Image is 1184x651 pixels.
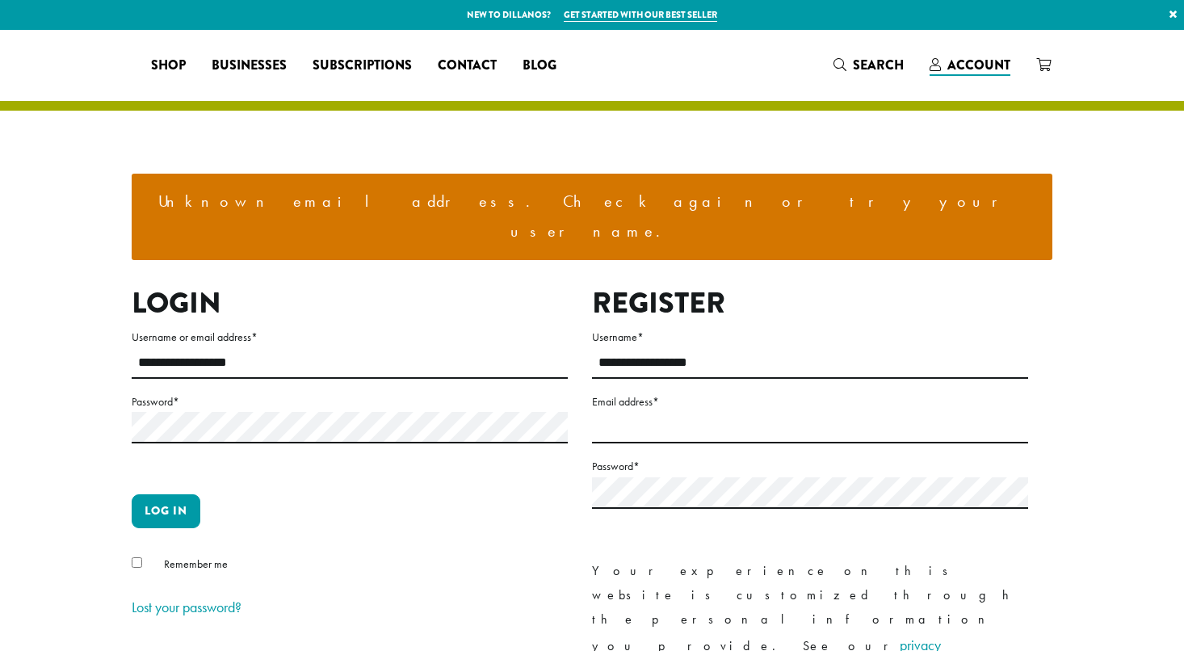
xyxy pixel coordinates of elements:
[564,8,717,22] a: Get started with our best seller
[313,56,412,76] span: Subscriptions
[438,56,497,76] span: Contact
[821,52,917,78] a: Search
[132,286,568,321] h2: Login
[132,392,568,412] label: Password
[523,56,556,76] span: Blog
[164,556,228,571] span: Remember me
[145,187,1039,247] li: Unknown email address. Check again or try your username.
[947,56,1010,74] span: Account
[592,392,1028,412] label: Email address
[592,286,1028,321] h2: Register
[853,56,904,74] span: Search
[138,52,199,78] a: Shop
[151,56,186,76] span: Shop
[592,327,1028,347] label: Username
[212,56,287,76] span: Businesses
[592,456,1028,477] label: Password
[132,598,241,616] a: Lost your password?
[132,494,200,528] button: Log in
[132,327,568,347] label: Username or email address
